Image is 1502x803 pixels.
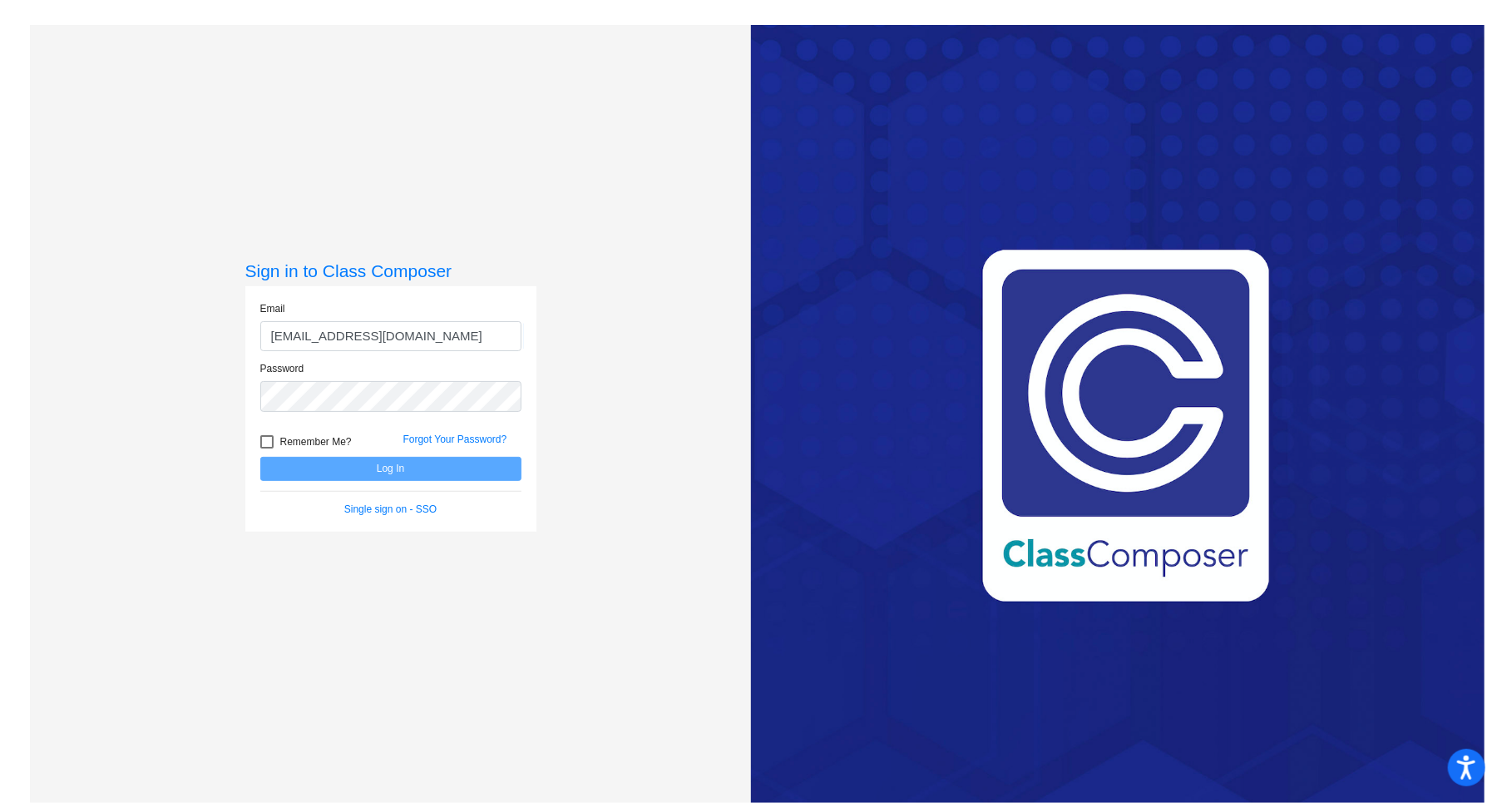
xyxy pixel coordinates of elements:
label: Email [260,301,285,316]
span: Remember Me? [280,432,352,452]
a: Forgot Your Password? [403,434,507,445]
button: Log In [260,457,521,481]
label: Password [260,361,304,376]
a: Single sign on - SSO [344,503,437,515]
h3: Sign in to Class Composer [245,260,536,281]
